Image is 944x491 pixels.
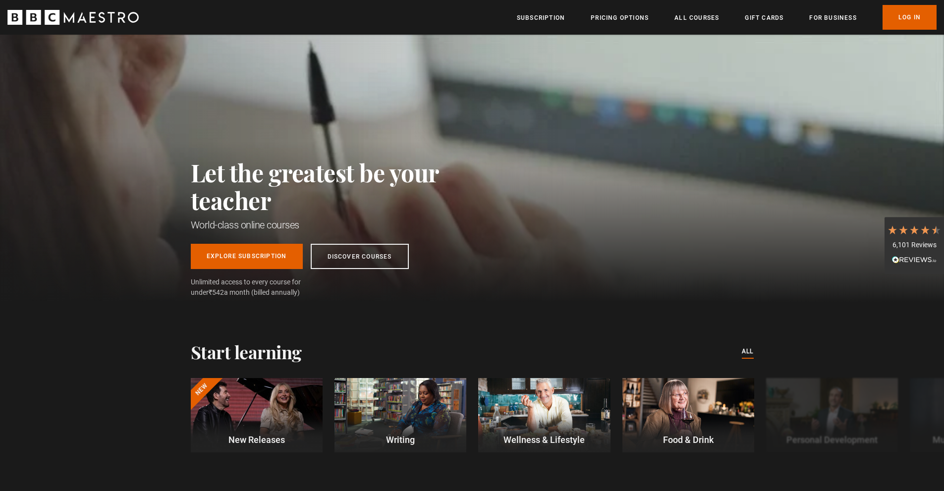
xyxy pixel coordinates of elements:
[885,217,944,274] div: 6,101 ReviewsRead All Reviews
[191,244,303,269] a: Explore Subscription
[622,433,754,446] p: Food & Drink
[7,10,139,25] svg: BBC Maestro
[745,13,783,23] a: Gift Cards
[766,378,898,452] a: Personal Development
[887,255,942,267] div: Read All Reviews
[191,277,325,298] span: Unlimited access to every course for under a month (billed annually)
[883,5,937,30] a: Log In
[591,13,649,23] a: Pricing Options
[892,256,937,263] img: REVIEWS.io
[622,378,754,452] a: Food & Drink
[478,433,610,446] p: Wellness & Lifestyle
[190,433,322,446] p: New Releases
[334,378,466,452] a: Writing
[887,240,942,250] div: 6,101 Reviews
[191,159,483,214] h2: Let the greatest be your teacher
[209,288,224,296] span: ₹542
[674,13,719,23] a: All Courses
[766,433,898,446] p: Personal Development
[478,378,610,452] a: Wellness & Lifestyle
[742,346,754,357] a: All
[809,13,856,23] a: For business
[191,378,323,452] a: New New Releases
[887,224,942,235] div: 4.7 Stars
[311,244,409,269] a: Discover Courses
[191,218,483,232] h1: World-class online courses
[191,341,302,362] h2: Start learning
[517,5,937,30] nav: Primary
[334,433,466,446] p: Writing
[517,13,565,23] a: Subscription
